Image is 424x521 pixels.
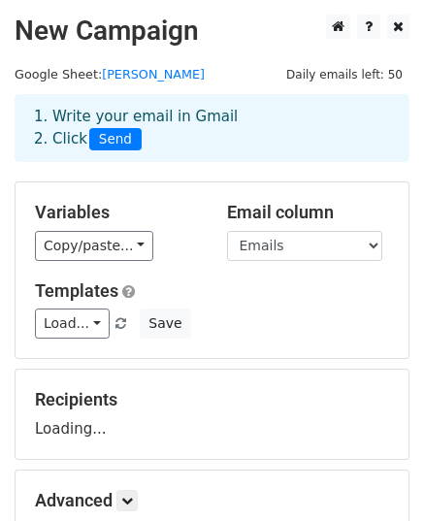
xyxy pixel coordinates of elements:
h2: New Campaign [15,15,409,48]
a: Templates [35,280,118,301]
div: 1. Write your email in Gmail 2. Click [19,106,405,150]
h5: Variables [35,202,198,223]
h5: Email column [227,202,390,223]
div: Loading... [35,389,389,440]
a: Copy/paste... [35,231,153,261]
button: Save [140,309,190,339]
a: Daily emails left: 50 [279,67,409,81]
h5: Advanced [35,490,389,511]
span: Daily emails left: 50 [279,64,409,85]
h5: Recipients [35,389,389,410]
a: [PERSON_NAME] [102,67,205,81]
span: Send [89,128,142,151]
small: Google Sheet: [15,67,205,81]
a: Load... [35,309,110,339]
